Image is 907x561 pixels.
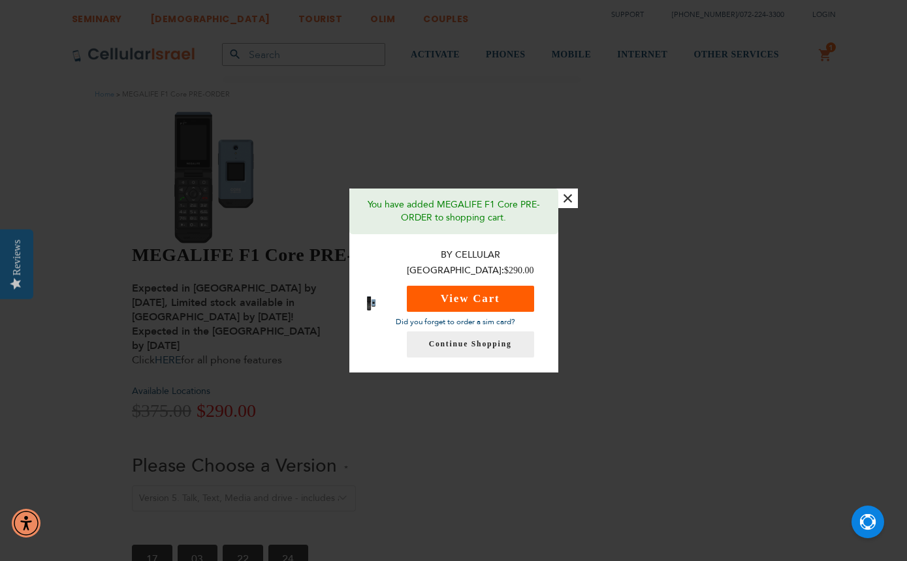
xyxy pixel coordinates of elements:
[359,198,549,224] p: You have added MEGALIFE F1 Core PRE-ORDER to shopping cart.
[504,265,534,275] span: $290.00
[558,189,578,208] button: ×
[11,239,23,275] div: Reviews
[396,316,515,327] a: Did you forget to order a sim card?
[396,247,545,279] p: By Cellular [GEOGRAPHIC_DATA]:
[407,331,534,357] a: Continue Shopping
[12,509,40,538] div: Accessibility Menu
[407,286,534,312] button: View Cart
